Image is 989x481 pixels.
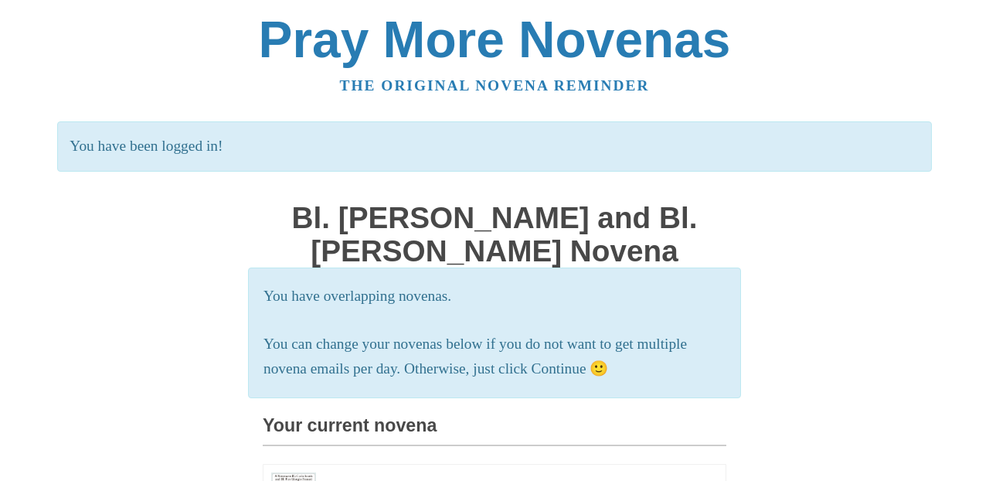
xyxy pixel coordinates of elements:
a: The original novena reminder [340,77,650,94]
a: Pray More Novenas [259,11,731,68]
h1: Bl. [PERSON_NAME] and Bl. [PERSON_NAME] Novena [263,202,726,268]
h3: Your current novena [263,416,726,446]
p: You have been logged in! [57,121,931,172]
p: You can change your novenas below if you do not want to get multiple novena emails per day. Other... [263,332,726,383]
p: You have overlapping novenas. [263,284,726,309]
